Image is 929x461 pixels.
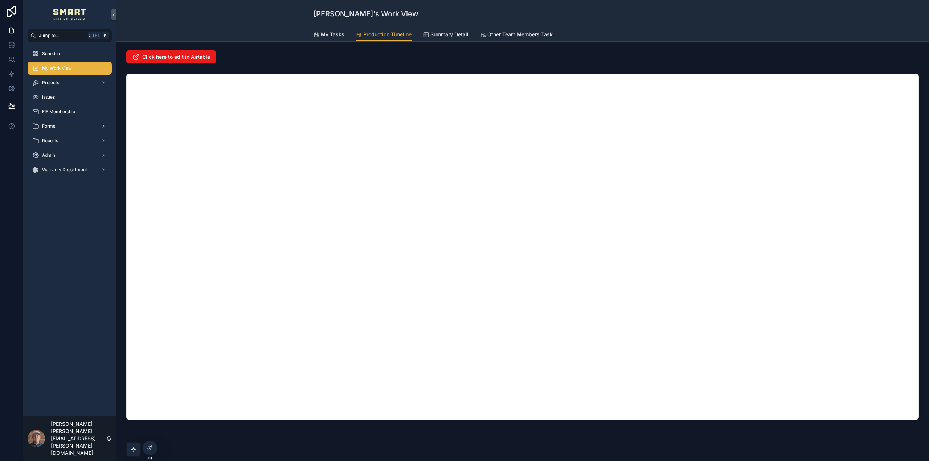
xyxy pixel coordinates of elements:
h1: [PERSON_NAME]'s Work View [314,9,418,19]
a: Production Timeline [356,28,412,42]
span: Production Timeline [363,31,412,38]
a: Schedule [28,47,112,60]
span: Jump to... [39,33,85,38]
button: Click here to edit in Airtable [126,50,216,63]
button: Jump to...CtrlK [28,29,112,42]
span: Reports [42,138,58,144]
span: Admin [42,152,55,158]
a: Warranty Department [28,163,112,176]
span: Schedule [42,51,61,57]
span: Warranty Department [42,167,87,173]
span: Issues [42,94,55,100]
span: My Work View [42,65,72,71]
a: My Tasks [314,28,344,42]
a: Projects [28,76,112,89]
a: Summary Detail [423,28,468,42]
span: Ctrl [88,32,101,39]
img: App logo [53,9,86,20]
a: Reports [28,134,112,147]
a: Admin [28,149,112,162]
a: FIF Membership [28,105,112,118]
a: Forms [28,120,112,133]
p: [PERSON_NAME] [PERSON_NAME][EMAIL_ADDRESS][PERSON_NAME][DOMAIN_NAME] [51,420,106,457]
span: Click here to edit in Airtable [142,53,210,61]
span: K [102,33,108,38]
a: Issues [28,91,112,104]
span: FIF Membership [42,109,75,115]
span: Projects [42,80,59,86]
span: Summary Detail [430,31,468,38]
span: Other Team Members Task [487,31,553,38]
a: My Work View [28,62,112,75]
a: Other Team Members Task [480,28,553,42]
span: Forms [42,123,55,129]
span: My Tasks [321,31,344,38]
div: scrollable content [23,42,116,186]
